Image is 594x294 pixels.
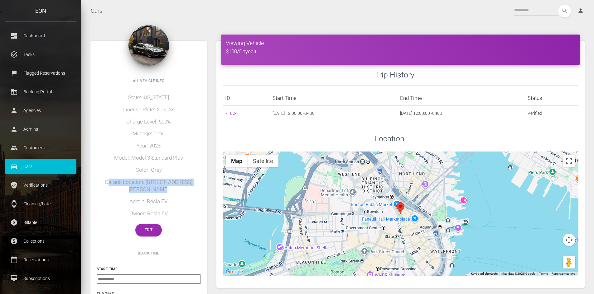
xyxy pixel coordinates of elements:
h3: Trip History [375,69,578,80]
i: person [577,7,584,14]
td: Verified [525,106,578,121]
a: person [573,5,589,17]
h6: Block Time [97,250,201,256]
p: Tasks [9,50,72,59]
h5: Color: Grey [97,166,201,174]
h3: Location [375,133,578,144]
p: Dashboard [9,31,72,40]
p: Reservations [9,255,72,264]
p: Subscriptions [9,274,72,283]
p: Cars [9,162,72,171]
button: search [558,5,571,17]
a: watch Cleaning/Late [5,196,76,212]
a: card_membership Subscriptions [5,271,76,286]
a: dashboard Dashboard [5,28,76,44]
h4: Viewing Vehicle [226,39,575,47]
span: Map data ©2025 Google [501,272,535,275]
p: Cleaning/Late [9,199,72,208]
a: person Agencies [5,103,76,118]
a: Open this area in Google Maps (opens a new window) [224,268,245,276]
h5: Owner: Resla EV [97,210,201,217]
h5: License Plate: XJ9L4X [97,106,201,114]
button: Toggle fullscreen view [563,155,575,167]
h6: Start Time [97,266,201,272]
h5: $100/Day [226,48,575,55]
a: Edit [135,224,162,236]
a: verified_user Verifications [5,177,76,193]
a: 71824 [225,111,238,116]
a: Cars [91,3,102,19]
a: corporate_fare Booking Portal [5,84,76,100]
a: edit [248,48,256,54]
p: Collections [9,236,72,246]
h5: Default Location: [STREET_ADDRESS][PERSON_NAME] [97,179,201,194]
h5: Charge Level: 500% [97,118,201,126]
h5: State: [US_STATE] [97,94,201,101]
h6: All Vehicle Info [97,78,201,84]
th: ID [223,91,270,106]
a: paid Collections [5,233,76,249]
td: [DATE] 12:00:00 -0400 [398,106,525,121]
button: Keyboard shortcuts [471,272,498,276]
a: calendar_today Reservations [5,252,76,268]
a: flag Flagged Reservations [5,65,76,81]
button: Map camera controls [563,234,575,246]
p: Verifications [9,180,72,190]
a: people Customers [5,140,76,156]
a: Terms (opens in new tab) [539,272,548,275]
img: 1.webp [128,25,169,66]
h5: Admin: Resla EV [97,198,201,205]
button: Show satellite imagery [248,155,278,167]
a: drive_eta Cars [5,159,76,174]
p: Billable [9,218,72,227]
p: Customers [9,143,72,152]
h5: Year: 2023 [97,142,201,150]
a: task_alt Tasks [5,47,76,62]
a: paid Billable [5,215,76,230]
button: Show street map [226,155,248,167]
th: Start Time [270,91,398,106]
p: Agencies [9,106,72,115]
a: Report a map error [552,272,577,275]
th: Status [525,91,578,106]
img: Google [224,268,245,276]
p: Flagged Reservations [9,68,72,78]
a: person Admins [5,121,76,137]
h5: Model: Model 3 Standard Plus [97,154,201,162]
td: [DATE] 12:00:00 -0400 [270,106,398,121]
button: Drag Pegman onto the map to open Street View [563,256,575,268]
h5: Mileage: 0 mi. [97,130,201,138]
p: Booking Portal [9,87,72,96]
th: End Time [398,91,525,106]
p: Admins [9,124,72,134]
